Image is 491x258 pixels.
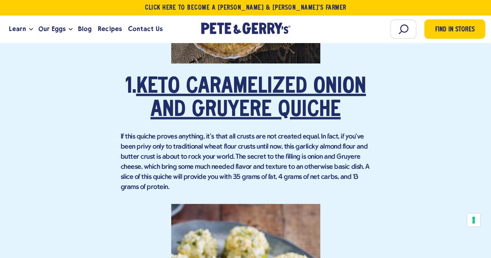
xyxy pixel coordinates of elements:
[121,132,371,192] p: If this quiche proves anything, it's that all crusts are not created equal. In fact, if you've be...
[390,19,416,39] input: Search
[75,19,95,40] a: Blog
[78,24,92,34] span: Blog
[467,213,480,227] button: Your consent preferences for tracking technologies
[29,28,33,31] button: Open the dropdown menu for Learn
[435,25,475,35] span: Find in Stores
[6,19,29,40] a: Learn
[125,19,166,40] a: Contact Us
[136,76,366,121] a: Keto Caramelized Onion and Gruyere Quiche
[121,75,371,122] h2: 1.
[35,19,69,40] a: Our Eggs
[9,24,26,34] span: Learn
[128,24,163,34] span: Contact Us
[424,19,485,39] a: Find in Stores
[95,19,125,40] a: Recipes
[69,28,73,31] button: Open the dropdown menu for Our Eggs
[38,24,66,34] span: Our Eggs
[98,24,121,34] span: Recipes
